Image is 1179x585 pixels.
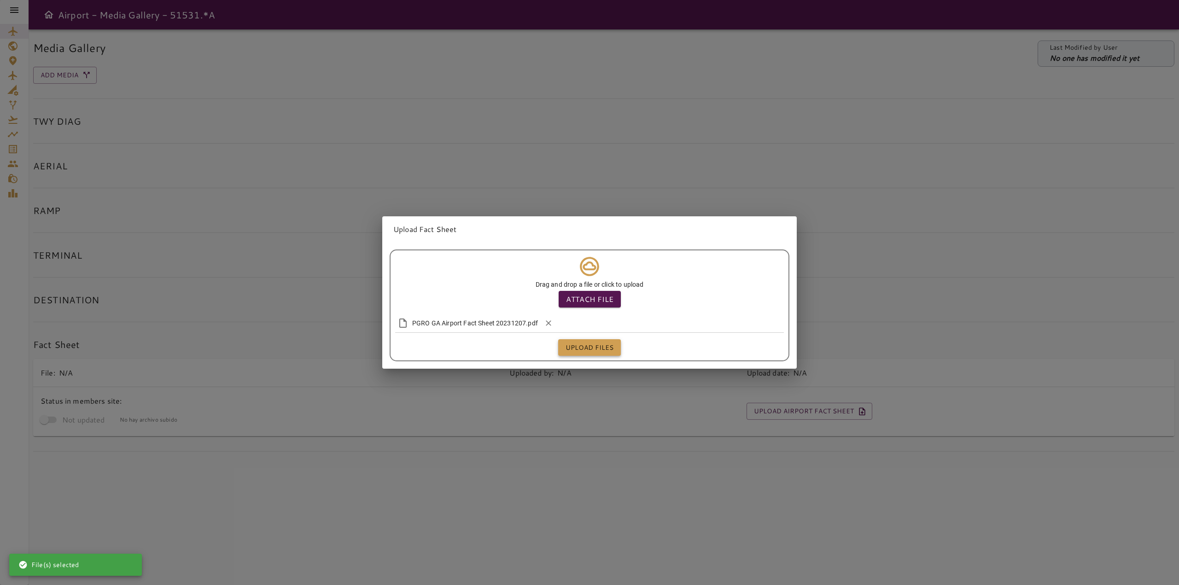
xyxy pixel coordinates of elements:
button: Attach file [559,291,621,307]
p: Attach file [566,294,613,305]
p: Upload Fact Sheet [393,224,786,235]
p: Drag and drop a file or click to upload [536,280,644,289]
div: File(s) selected [18,556,79,573]
button: Upload files [558,339,621,356]
span: PGRO GA Airport Fact Sheet 20231207.pdf [412,319,538,328]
